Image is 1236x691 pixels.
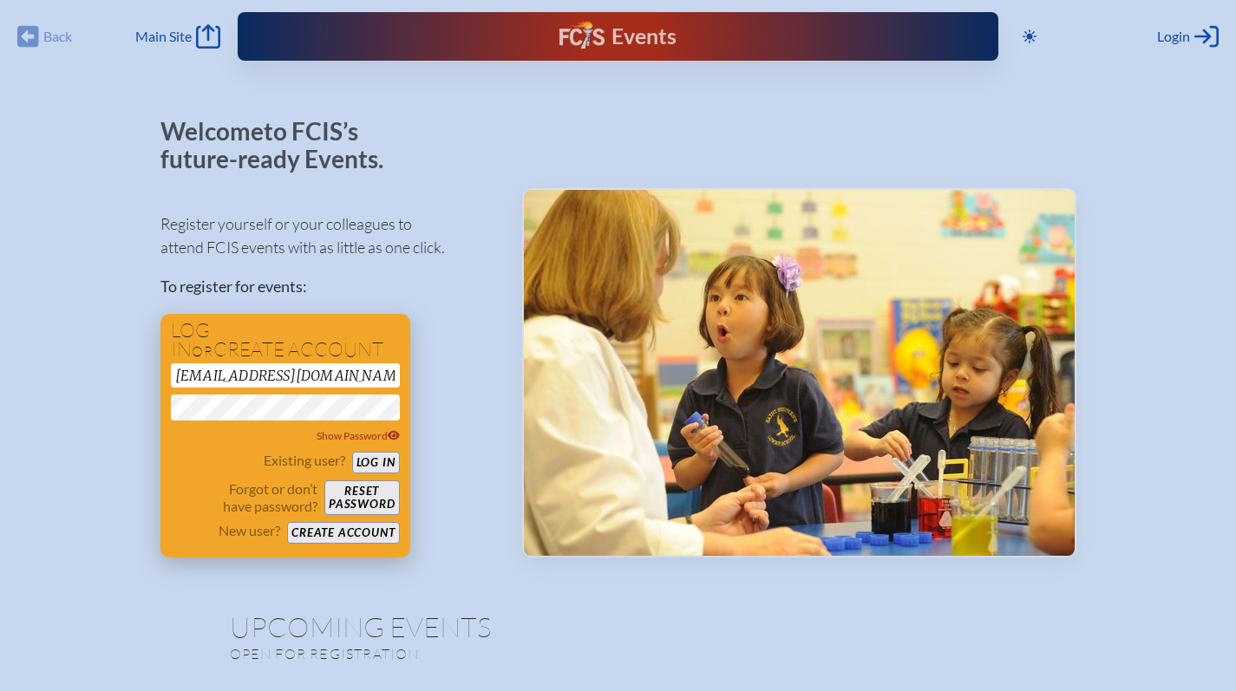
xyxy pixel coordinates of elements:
p: To register for events: [160,275,494,298]
h1: Log in create account [171,321,400,360]
a: Main Site [135,24,220,49]
h1: Upcoming Events [230,613,1007,641]
div: FCIS Events — Future ready [455,21,780,52]
span: Login [1157,28,1190,45]
img: Events [524,190,1075,556]
p: Forgot or don’t have password? [171,480,318,515]
p: Open for registration [230,645,688,662]
p: Existing user? [264,452,345,469]
span: Show Password [317,429,400,442]
p: Welcome to FCIS’s future-ready Events. [160,118,403,173]
p: New user? [219,522,280,539]
button: Log in [352,452,400,473]
p: Register yourself or your colleagues to attend FCIS events with as little as one click. [160,212,494,259]
span: Main Site [135,28,192,45]
button: Resetpassword [324,480,399,515]
input: Email [171,363,400,388]
span: or [192,342,213,360]
button: Create account [287,522,399,544]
